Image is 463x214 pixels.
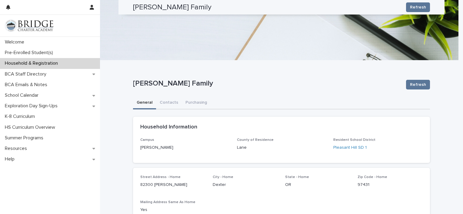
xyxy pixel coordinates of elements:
span: Mailing Address Same As Home [140,200,195,204]
p: [PERSON_NAME] Family [133,79,401,88]
p: Lane [237,144,326,151]
p: OR [285,182,350,188]
p: Help [2,156,19,162]
p: Dexter [213,182,278,188]
p: Summer Programs [2,135,48,141]
button: Purchasing [182,97,211,109]
p: Welcome [2,39,29,45]
p: School Calendar [2,92,43,98]
button: Contacts [156,97,182,109]
span: Zip Code - Home [358,175,387,179]
span: City - Home [213,175,233,179]
p: 97431 [358,182,423,188]
p: 82300 [PERSON_NAME] [140,182,205,188]
span: County of Residence [237,138,274,142]
span: State - Home [285,175,309,179]
p: Household & Registration [2,60,63,66]
p: BCA Emails & Notes [2,82,52,88]
a: Pleasant Hill SD 1 [333,144,367,151]
img: V1C1m3IdTEidaUdm9Hs0 [5,20,53,32]
span: Resident School District [333,138,375,142]
p: Yes [140,207,205,213]
button: General [133,97,156,109]
span: Street Address - Home [140,175,181,179]
p: HS Curriculum Overview [2,125,60,130]
p: BCA Staff Directory [2,71,51,77]
span: Refresh [410,82,426,88]
button: Refresh [406,80,430,89]
p: [PERSON_NAME] [140,144,230,151]
p: K-8 Curriculum [2,114,40,119]
p: Pre-Enrolled Student(s) [2,50,58,56]
p: Resources [2,146,32,151]
span: Campus [140,138,154,142]
h2: Household Information [140,124,197,131]
p: Exploration Day Sign-Ups [2,103,62,109]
